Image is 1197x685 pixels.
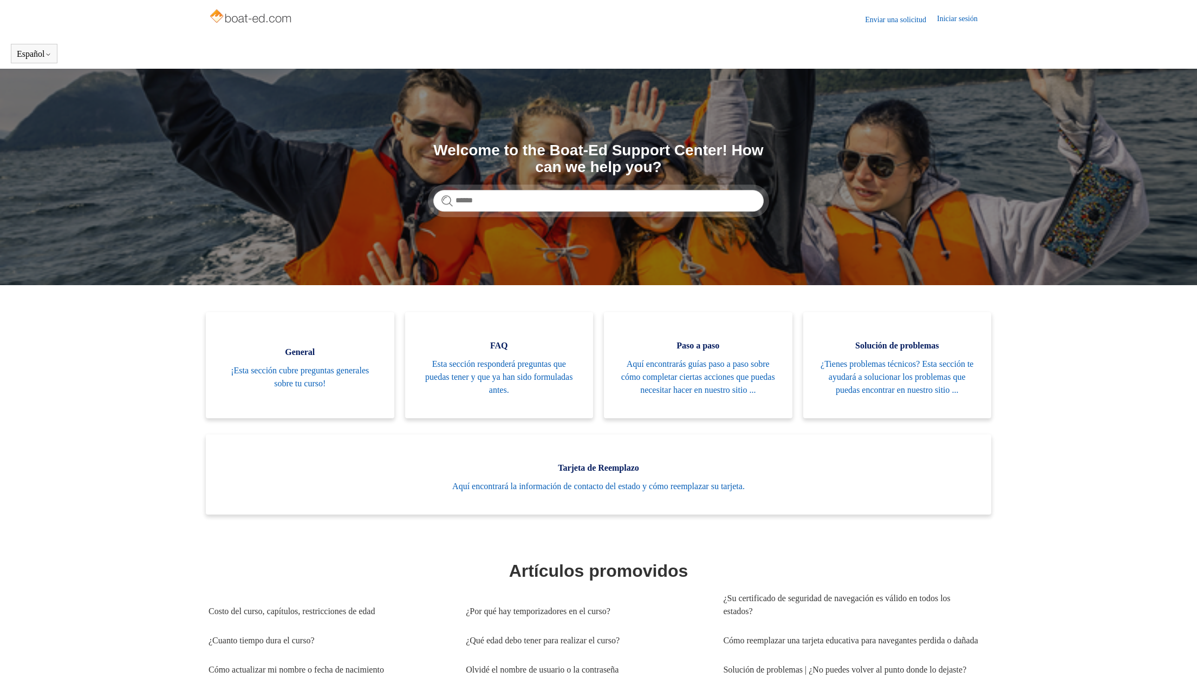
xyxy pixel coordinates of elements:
a: ¿Por qué hay temporizadores en el curso? [466,597,707,626]
a: ¿Su certificado de seguridad de navegación es válido en todos los estados? [723,584,980,626]
h1: Artículos promovidos [209,558,988,584]
span: Tarjeta de Reemplazo [222,462,975,475]
span: General [222,346,378,359]
span: Paso a paso [620,339,776,352]
a: Enviar una solicitud [865,14,937,25]
input: Buscar [433,190,764,212]
span: ¿Tienes problemas técnicos? Esta sección te ayudará a solucionar los problemas que puedas encontr... [819,358,975,397]
a: Cómo reemplazar una tarjeta educativa para navegantes perdida o dañada [723,626,980,655]
a: General ¡Esta sección cubre preguntas generales sobre tu curso! [206,312,394,418]
a: ¿Cuanto tiempo dura el curso? [209,626,450,655]
img: Página principal del Centro de ayuda de Boat-Ed [209,6,295,28]
span: FAQ [421,339,577,352]
a: Paso a paso Aquí encontrarás guías paso a paso sobre cómo completar ciertas acciones que puedas n... [604,312,792,418]
div: Live chat [1161,649,1189,677]
a: FAQ Esta sección responderá preguntas que puedas tener y que ya han sido formuladas antes. [405,312,594,418]
span: Solución de problemas [819,339,975,352]
a: Solución de problemas ¿Tienes problemas técnicos? Esta sección te ayudará a solucionar los proble... [803,312,992,418]
a: Tarjeta de Reemplazo Aquí encontrará la información de contacto del estado y cómo reemplazar su t... [206,434,991,515]
a: Olvidé el nombre de usuario o la contraseña [466,655,707,684]
h1: Welcome to the Boat-Ed Support Center! How can we help you? [433,142,764,176]
button: Español [17,49,51,59]
a: Costo del curso, capítulos, restricciones de edad [209,597,450,626]
span: Aquí encontrará la información de contacto del estado y cómo reemplazar su tarjeta. [222,480,975,493]
a: Solución de problemas | ¿No puedes volver al punto donde lo dejaste? [723,655,980,684]
a: Cómo actualizar mi nombre o fecha de nacimiento [209,655,450,684]
span: ¡Esta sección cubre preguntas generales sobre tu curso! [222,364,378,390]
span: Esta sección responderá preguntas que puedas tener y que ya han sido formuladas antes. [421,358,577,397]
a: ¿Qué edad debo tener para realizar el curso? [466,626,707,655]
span: Aquí encontrarás guías paso a paso sobre cómo completar ciertas acciones que puedas necesitar hac... [620,358,776,397]
a: Iniciar sesión [937,13,988,26]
